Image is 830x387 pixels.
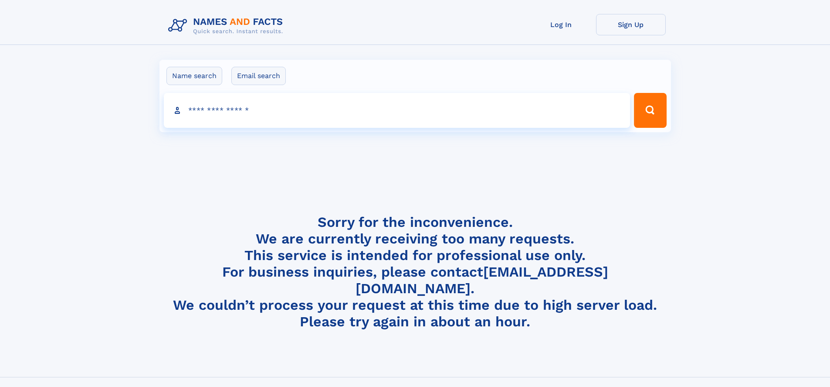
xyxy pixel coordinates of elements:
[356,264,608,297] a: [EMAIL_ADDRESS][DOMAIN_NAME]
[634,93,666,128] button: Search Button
[526,14,596,35] a: Log In
[166,67,222,85] label: Name search
[231,67,286,85] label: Email search
[165,214,666,330] h4: Sorry for the inconvenience. We are currently receiving too many requests. This service is intend...
[165,14,290,38] img: Logo Names and Facts
[164,93,630,128] input: search input
[596,14,666,35] a: Sign Up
